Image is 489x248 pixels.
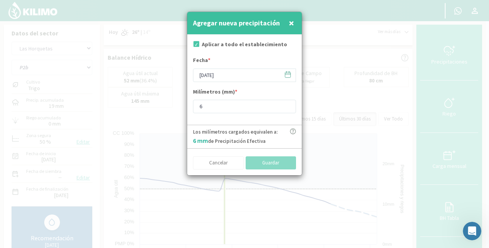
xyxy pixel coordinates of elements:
iframe: Intercom live chat [463,222,481,240]
label: Aplicar a todo el establecimiento [202,40,287,49]
span: × [289,17,294,29]
button: Cancelar [193,156,244,169]
span: 6 mm [193,137,208,144]
p: Los milímetros cargados equivalen a: de Precipitación Efectiva [193,128,278,145]
label: Milímetros (mm) [193,88,237,98]
label: Fecha [193,56,210,66]
button: Close [287,15,296,31]
h4: Agregar nueva precipitación [193,18,280,28]
button: Guardar [246,156,296,169]
input: mm [193,100,296,113]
